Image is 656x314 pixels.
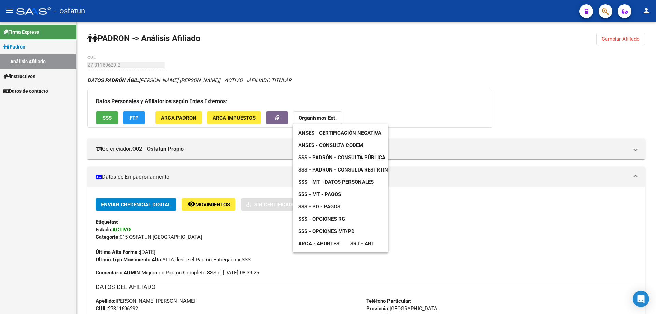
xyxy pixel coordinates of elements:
a: SSS - Opciones RG [293,213,351,225]
span: SSS - Padrón - Consulta Restrtingida [298,167,400,173]
span: ANSES - Certificación Negativa [298,130,381,136]
span: SSS - Opciones RG [298,216,345,222]
span: ARCA - Aportes [298,241,339,247]
a: ANSES - Consulta CODEM [293,139,369,151]
span: SSS - Padrón - Consulta Pública [298,154,385,161]
a: ANSES - Certificación Negativa [293,127,387,139]
span: SSS - Opciones MT/PD [298,228,355,234]
span: SSS - PD - Pagos [298,204,340,210]
a: ARCA - Aportes [293,237,345,250]
a: SRT - ART [345,237,380,250]
a: SSS - MT - Datos Personales [293,176,379,188]
span: ANSES - Consulta CODEM [298,142,363,148]
a: SSS - Padrón - Consulta Pública [293,151,391,164]
span: SSS - MT - Pagos [298,191,341,197]
span: SSS - MT - Datos Personales [298,179,374,185]
span: SRT - ART [350,241,374,247]
a: SSS - PD - Pagos [293,201,346,213]
a: SSS - MT - Pagos [293,188,346,201]
a: SSS - Opciones MT/PD [293,225,360,237]
div: Open Intercom Messenger [633,291,649,307]
a: SSS - Padrón - Consulta Restrtingida [293,164,405,176]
